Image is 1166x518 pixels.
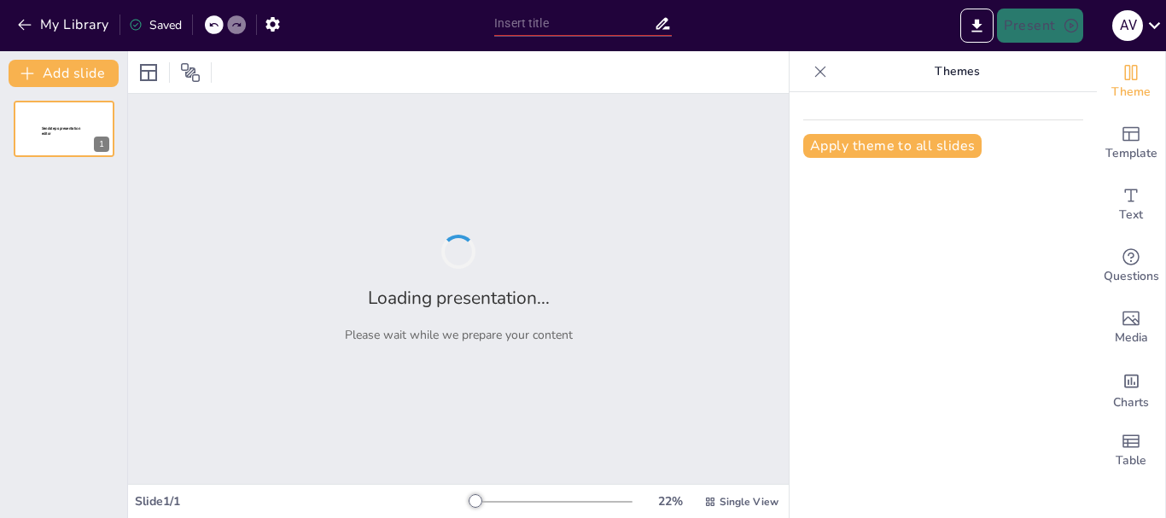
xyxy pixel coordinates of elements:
[494,11,654,36] input: Insert title
[1097,174,1165,236] div: Add text boxes
[94,137,109,152] div: 1
[42,126,80,136] span: Sendsteps presentation editor
[9,60,119,87] button: Add slide
[135,493,469,509] div: Slide 1 / 1
[1097,420,1165,481] div: Add a table
[1112,10,1143,41] div: A V
[1116,451,1146,470] span: Table
[834,51,1080,92] p: Themes
[1119,206,1143,224] span: Text
[997,9,1082,43] button: Present
[1113,393,1149,412] span: Charts
[1111,83,1151,102] span: Theme
[180,62,201,83] span: Position
[135,59,162,86] div: Layout
[720,495,778,509] span: Single View
[1097,358,1165,420] div: Add charts and graphs
[1097,51,1165,113] div: Change the overall theme
[345,327,573,343] p: Please wait while we prepare your content
[1097,236,1165,297] div: Get real-time input from your audience
[650,493,691,509] div: 22 %
[1097,297,1165,358] div: Add images, graphics, shapes or video
[129,17,182,33] div: Saved
[803,134,982,158] button: Apply theme to all slides
[1104,267,1159,286] span: Questions
[960,9,994,43] button: Export to PowerPoint
[1105,144,1157,163] span: Template
[1097,113,1165,174] div: Add ready made slides
[1115,329,1148,347] span: Media
[368,286,550,310] h2: Loading presentation...
[14,101,114,157] div: 1
[13,11,116,38] button: My Library
[1112,9,1143,43] button: A V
